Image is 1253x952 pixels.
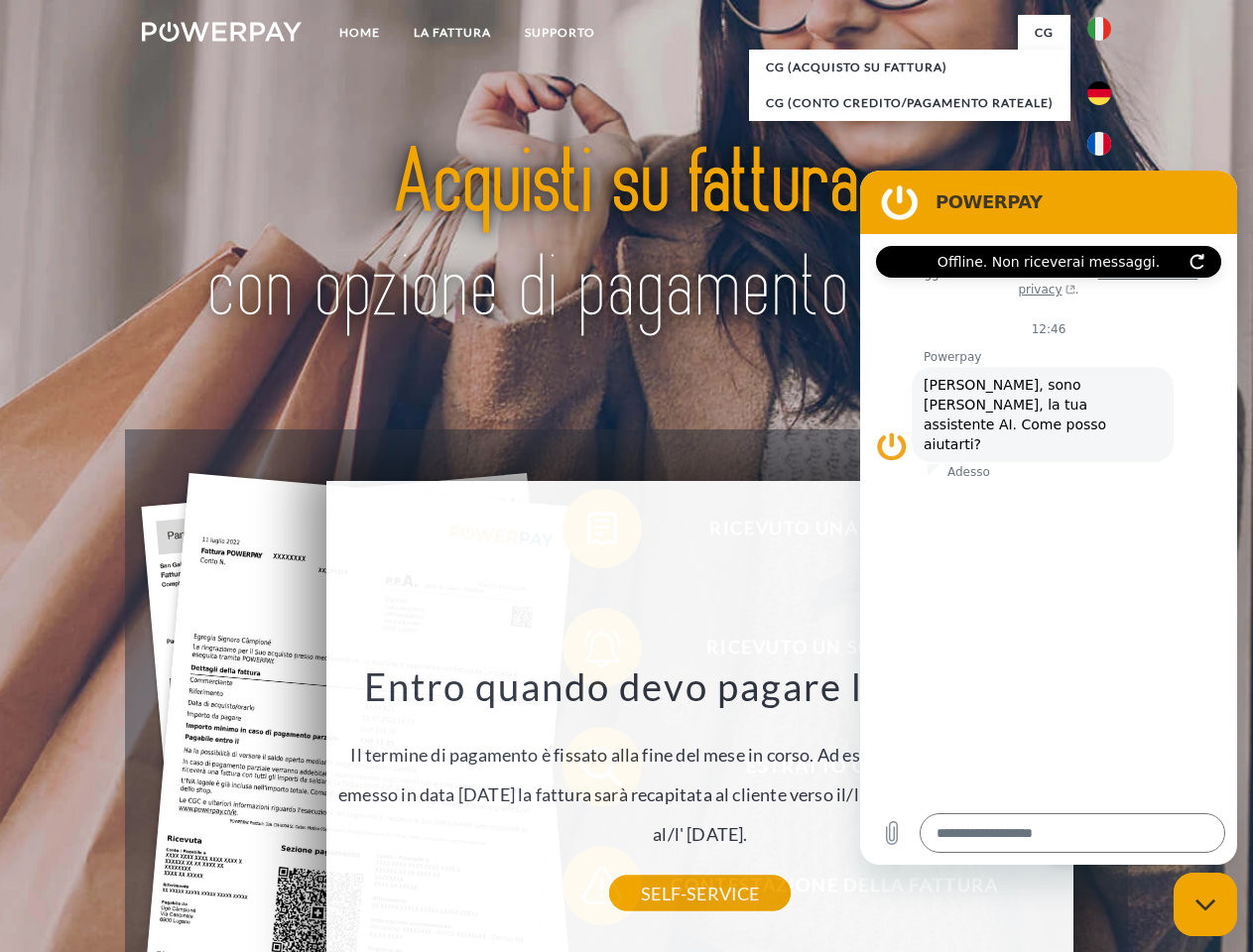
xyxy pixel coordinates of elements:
[338,662,1063,893] div: Il termine di pagamento è fissato alla fine del mese in corso. Ad esempio se l'ordine è stato eme...
[1087,17,1111,41] img: it
[508,15,612,51] a: Supporto
[322,15,397,51] a: Home
[1174,873,1237,936] iframe: Pulsante per aprire la finestra di messaggistica, conversazione in corso
[1087,81,1111,105] img: de
[860,171,1237,865] iframe: Finestra di messaggistica
[397,15,508,51] a: LA FATTURA
[1087,132,1111,156] img: fr
[749,85,1070,121] a: CG (Conto Credito/Pagamento rateale)
[609,876,791,911] a: SELF-SERVICE
[338,662,1063,710] h3: Entro quando devo pagare la fattura?
[189,95,1064,380] img: title-powerpay_it.svg
[142,22,302,42] img: logo-powerpay-white.svg
[749,50,1070,85] a: CG (Acquisto su fattura)
[1018,15,1070,51] a: CG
